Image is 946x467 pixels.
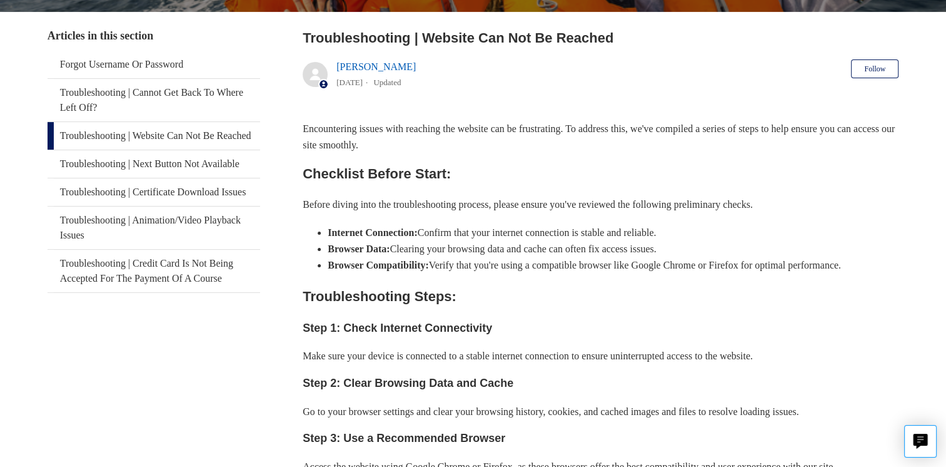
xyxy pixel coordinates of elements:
button: Live chat [904,425,937,458]
a: Troubleshooting | Next Button Not Available [48,150,260,178]
h2: Troubleshooting Steps: [303,285,898,307]
strong: Browser Data: [328,244,390,254]
strong: Browser Compatibility: [328,260,429,270]
li: Updated [373,78,401,87]
a: Forgot Username Or Password [48,51,260,78]
h3: Step 1: Check Internet Connectivity [303,319,898,337]
h3: Step 3: Use a Recommended Browser [303,429,898,448]
a: Troubleshooting | Cannot Get Back To Where Left Off? [48,79,260,121]
a: [PERSON_NAME] [336,61,416,72]
p: Encountering issues with reaching the website can be frustrating. To address this, we've compiled... [303,121,898,153]
a: Troubleshooting | Certificate Download Issues [48,178,260,206]
button: Follow Article [851,59,898,78]
p: Make sure your device is connected to a stable internet connection to ensure uninterrupted access... [303,348,898,364]
h2: Checklist Before Start: [303,163,898,185]
strong: Internet Connection: [328,227,418,238]
a: Troubleshooting | Website Can Not Be Reached [48,122,260,150]
li: Confirm that your internet connection is stable and reliable. [328,225,898,241]
p: Before diving into the troubleshooting process, please ensure you've reviewed the following preli... [303,197,898,213]
h3: Step 2: Clear Browsing Data and Cache [303,374,898,393]
p: Go to your browser settings and clear your browsing history, cookies, and cached images and files... [303,404,898,420]
time: 03/15/2024, 15:11 [336,78,363,87]
h2: Troubleshooting | Website Can Not Be Reached [303,28,898,48]
li: Verify that you're using a compatible browser like Google Chrome or Firefox for optimal performance. [328,257,898,274]
a: Troubleshooting | Animation/Video Playback Issues [48,207,260,249]
span: Articles in this section [48,29,153,42]
li: Clearing your browsing data and cache can often fix access issues. [328,241,898,257]
a: Troubleshooting | Credit Card Is Not Being Accepted For The Payment Of A Course [48,250,260,292]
